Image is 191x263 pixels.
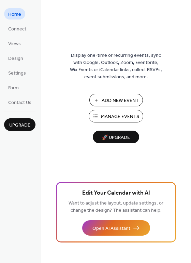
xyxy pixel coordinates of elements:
[8,99,31,106] span: Contact Us
[8,40,21,48] span: Views
[8,70,26,77] span: Settings
[8,26,26,33] span: Connect
[4,96,35,108] a: Contact Us
[93,131,139,143] button: 🚀 Upgrade
[92,225,130,232] span: Open AI Assistant
[82,188,150,198] span: Edit Your Calendar with AI
[4,52,27,64] a: Design
[69,199,163,215] span: Want to adjust the layout, update settings, or change the design? The assistant can help.
[89,110,143,122] button: Manage Events
[101,113,139,120] span: Manage Events
[97,133,135,142] span: 🚀 Upgrade
[102,97,139,104] span: Add New Event
[8,55,23,62] span: Design
[4,82,23,93] a: Form
[82,220,150,236] button: Open AI Assistant
[4,67,30,78] a: Settings
[4,23,30,34] a: Connect
[4,38,25,49] a: Views
[8,84,19,92] span: Form
[8,11,21,18] span: Home
[70,52,162,81] span: Display one-time or recurring events, sync with Google, Outlook, Zoom, Eventbrite, Wix Events or ...
[89,94,143,106] button: Add New Event
[4,8,25,19] a: Home
[9,122,30,129] span: Upgrade
[4,118,35,131] button: Upgrade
